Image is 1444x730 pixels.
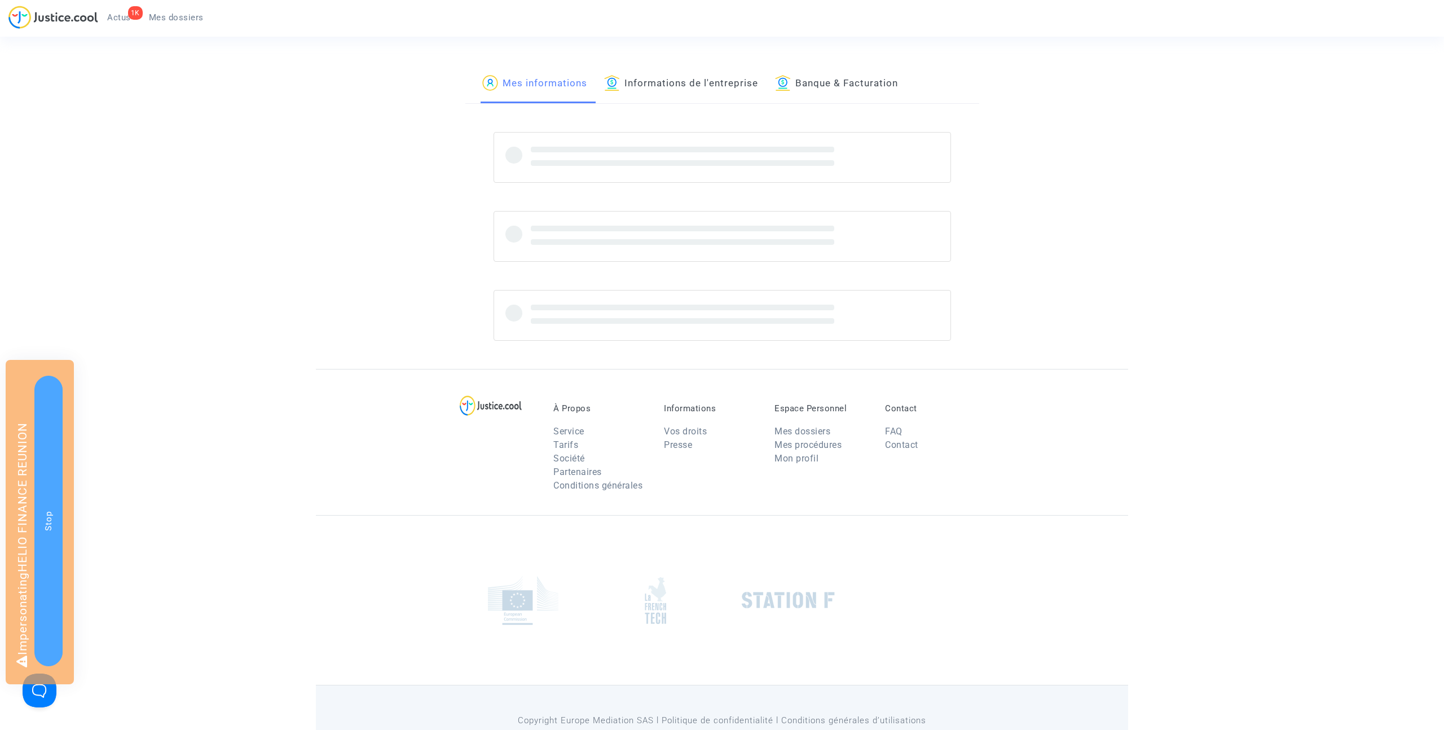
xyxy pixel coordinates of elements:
img: stationf.png [742,592,835,609]
a: 1KActus [98,9,140,26]
a: Presse [664,439,692,450]
img: icon-banque.svg [604,75,620,91]
a: Banque & Facturation [775,65,898,103]
p: Espace Personnel [774,403,868,414]
span: Mes dossiers [149,12,204,23]
img: jc-logo.svg [8,6,98,29]
a: Informations de l'entreprise [604,65,758,103]
img: french_tech.png [645,577,666,625]
a: FAQ [885,426,902,437]
img: icon-passager.svg [482,75,498,91]
span: Stop [43,511,54,531]
p: Copyright Europe Mediation SAS l Politique de confidentialité l Conditions générales d’utilisa... [465,714,979,728]
a: Vos droits [664,426,707,437]
div: 1K [128,6,143,20]
a: Mes dossiers [774,426,830,437]
img: europe_commision.png [488,576,558,625]
p: Contact [885,403,979,414]
iframe: Help Scout Beacon - Open [23,674,56,707]
a: Partenaires [553,467,602,477]
a: Tarifs [553,439,578,450]
img: icon-banque.svg [775,75,791,91]
a: Mes dossiers [140,9,213,26]
button: Stop [34,376,63,666]
a: Contact [885,439,918,450]
a: Conditions générales [553,480,642,491]
div: Impersonating [6,360,74,684]
p: À Propos [553,403,647,414]
a: Mes informations [482,65,587,103]
a: Société [553,453,585,464]
a: Mes procédures [774,439,842,450]
a: Service [553,426,584,437]
a: Mon profil [774,453,818,464]
img: logo-lg.svg [460,395,522,416]
p: Informations [664,403,758,414]
span: Actus [107,12,131,23]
